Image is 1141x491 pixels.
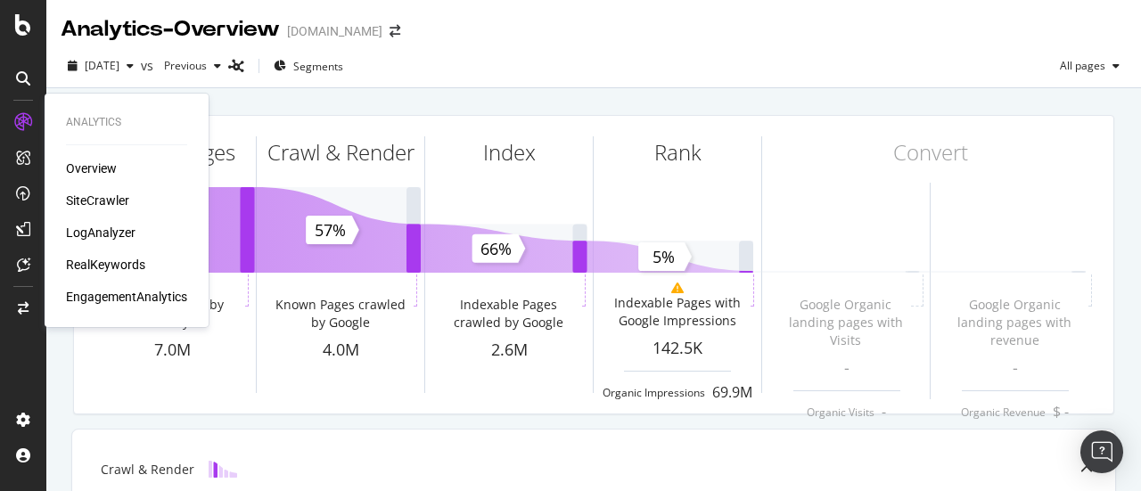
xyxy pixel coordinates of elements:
[654,137,702,168] div: Rank
[61,14,280,45] div: Analytics - Overview
[267,52,350,80] button: Segments
[1053,58,1105,73] span: All pages
[88,339,256,362] div: 7.0M
[141,57,157,75] span: vs
[66,224,135,241] a: LogAnalyzer
[270,296,410,331] div: Known Pages crawled by Google
[1080,430,1123,473] div: Open Intercom Messenger
[390,25,400,37] div: arrow-right-arrow-left
[157,52,228,80] button: Previous
[607,294,747,330] div: Indexable Pages with Google Impressions
[66,115,187,130] div: Analytics
[66,160,117,177] a: Overview
[483,137,536,168] div: Index
[61,52,141,80] button: [DATE]
[257,339,424,362] div: 4.0M
[267,137,415,168] div: Crawl & Render
[603,385,705,400] div: Organic Impressions
[293,59,343,74] span: Segments
[712,382,752,403] div: 69.9M
[66,192,129,209] a: SiteCrawler
[85,58,119,73] span: 2025 Aug. 1st
[287,22,382,40] div: [DOMAIN_NAME]
[157,58,207,73] span: Previous
[425,339,593,362] div: 2.6M
[594,337,761,360] div: 142.5K
[66,288,187,306] a: EngagementAnalytics
[439,296,579,331] div: Indexable Pages crawled by Google
[209,461,237,478] img: block-icon
[1053,52,1127,80] button: All pages
[101,461,194,479] div: Crawl & Render
[66,256,145,274] a: RealKeywords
